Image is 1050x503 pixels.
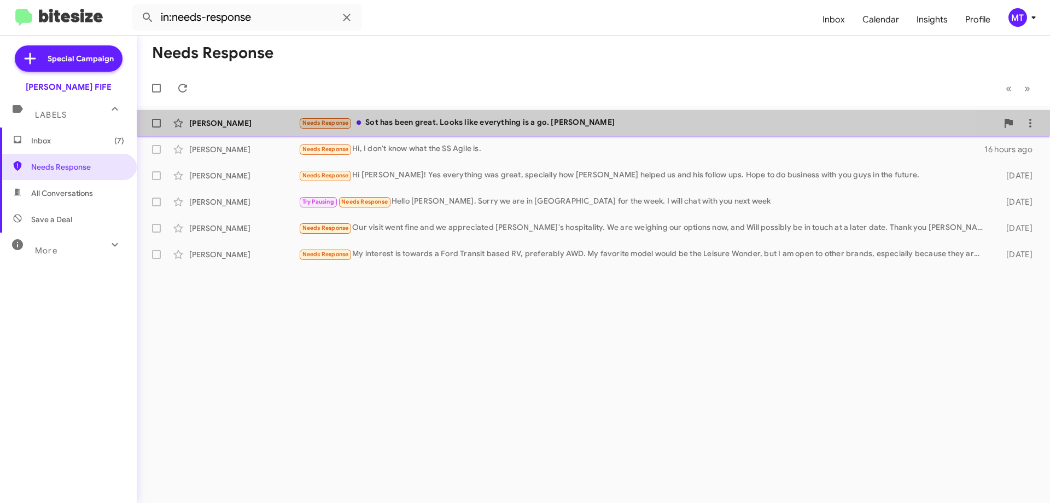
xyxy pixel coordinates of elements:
[854,4,908,36] a: Calendar
[31,135,124,146] span: Inbox
[302,172,349,179] span: Needs Response
[1000,77,1037,100] nav: Page navigation example
[1008,8,1027,27] div: MT
[302,224,349,232] span: Needs Response
[189,223,299,234] div: [PERSON_NAME]
[299,222,989,234] div: Our visit went fine and we appreciated [PERSON_NAME]'s hospitality. We are weighing our options n...
[1006,82,1012,95] span: «
[989,223,1041,234] div: [DATE]
[132,4,362,31] input: Search
[189,118,299,129] div: [PERSON_NAME]
[814,4,854,36] a: Inbox
[302,198,334,205] span: Try Pausing
[152,44,273,62] h1: Needs Response
[15,45,122,72] a: Special Campaign
[31,161,124,172] span: Needs Response
[989,170,1041,181] div: [DATE]
[302,119,349,126] span: Needs Response
[31,214,72,225] span: Save a Deal
[114,135,124,146] span: (7)
[341,198,388,205] span: Needs Response
[189,196,299,207] div: [PERSON_NAME]
[908,4,956,36] a: Insights
[956,4,999,36] a: Profile
[26,82,112,92] div: [PERSON_NAME] FIFE
[999,77,1018,100] button: Previous
[989,196,1041,207] div: [DATE]
[189,249,299,260] div: [PERSON_NAME]
[299,195,989,208] div: Hello [PERSON_NAME]. Sorry we are in [GEOGRAPHIC_DATA] for the week. I will chat with you next week
[189,170,299,181] div: [PERSON_NAME]
[35,110,67,120] span: Labels
[302,251,349,258] span: Needs Response
[189,144,299,155] div: [PERSON_NAME]
[35,246,57,256] span: More
[989,249,1041,260] div: [DATE]
[999,8,1038,27] button: MT
[31,188,93,199] span: All Conversations
[299,169,989,182] div: Hi [PERSON_NAME]! Yes everything was great, specially how [PERSON_NAME] helped us and his follow ...
[302,146,349,153] span: Needs Response
[299,248,989,261] div: My interest is towards a Ford Transit based RV, preferably AWD. My favorite model would be the Le...
[299,117,997,129] div: Sot has been great. Looks like everything is a go. [PERSON_NAME]
[1024,82,1030,95] span: »
[1018,77,1037,100] button: Next
[299,143,984,155] div: Hi, I don't know what the SS Agile is.
[984,144,1041,155] div: 16 hours ago
[48,53,114,64] span: Special Campaign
